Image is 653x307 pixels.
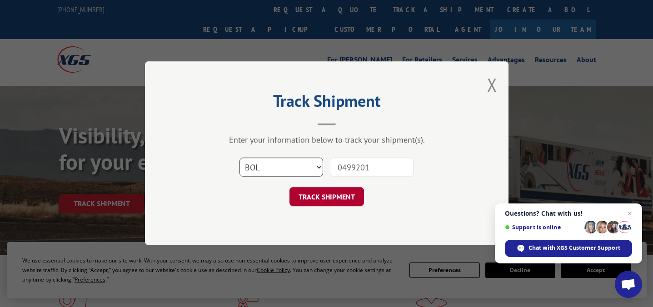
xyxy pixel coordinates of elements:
div: Chat with XGS Customer Support [505,240,632,257]
input: Number(s) [330,158,414,177]
span: Close chat [624,208,635,219]
div: Open chat [615,271,642,298]
span: Questions? Chat with us! [505,210,632,217]
div: Enter your information below to track your shipment(s). [190,135,463,145]
span: Chat with XGS Customer Support [528,244,620,252]
span: Support is online [505,224,581,231]
button: TRACK SHIPMENT [289,188,364,207]
button: Close modal [487,73,497,97]
h2: Track Shipment [190,94,463,112]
